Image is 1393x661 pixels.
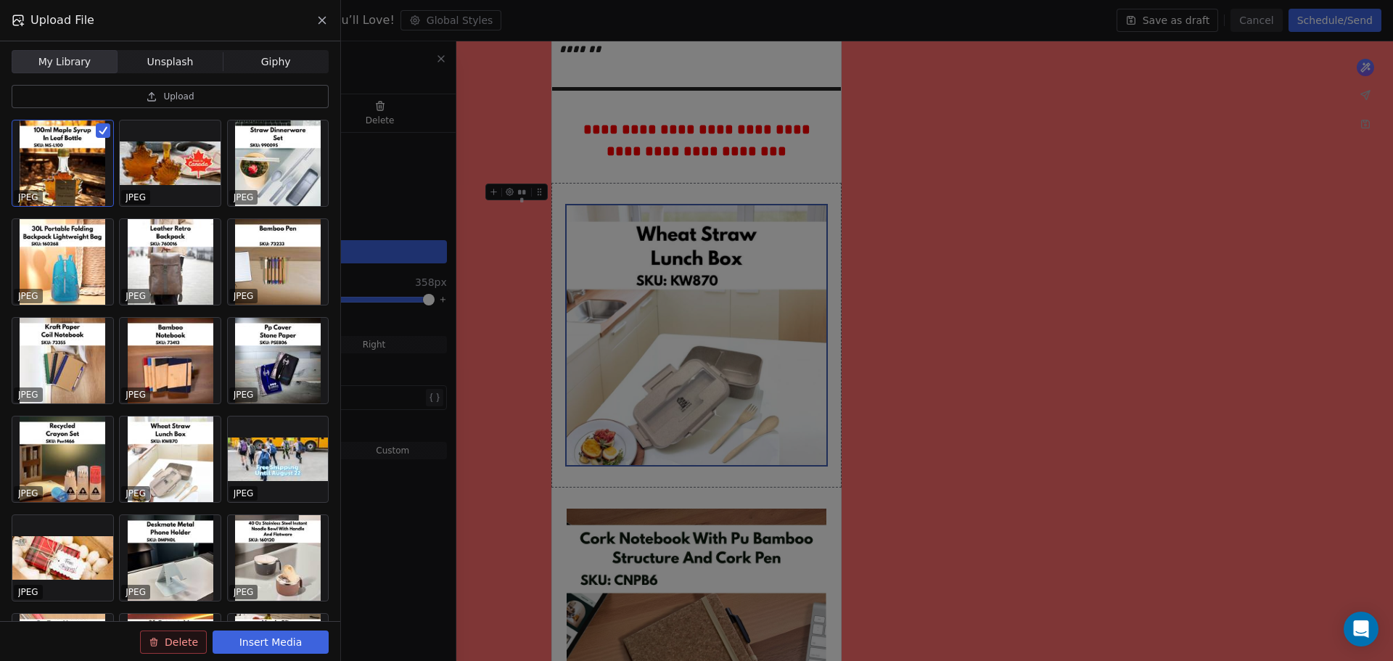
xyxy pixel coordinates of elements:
[126,192,146,203] p: JPEG
[126,290,146,302] p: JPEG
[213,631,329,654] button: Insert Media
[147,54,194,70] span: Unsplash
[234,488,254,499] p: JPEG
[140,631,207,654] button: Delete
[261,54,291,70] span: Giphy
[234,192,254,203] p: JPEG
[126,488,146,499] p: JPEG
[18,290,38,302] p: JPEG
[234,586,254,598] p: JPEG
[30,12,94,29] span: Upload File
[18,389,38,401] p: JPEG
[1344,612,1378,646] div: Open Intercom Messenger
[18,488,38,499] p: JPEG
[163,91,194,102] span: Upload
[18,192,38,203] p: JPEG
[234,389,254,401] p: JPEG
[126,389,146,401] p: JPEG
[18,586,38,598] p: JPEG
[126,586,146,598] p: JPEG
[234,290,254,302] p: JPEG
[12,85,329,108] button: Upload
